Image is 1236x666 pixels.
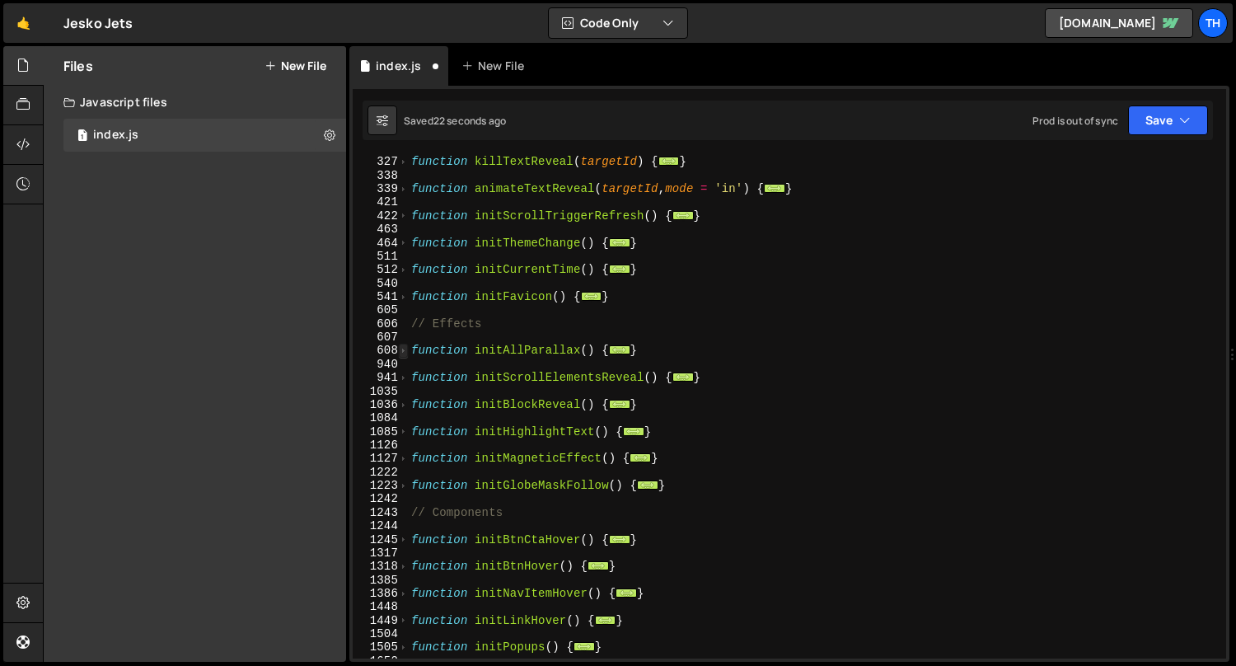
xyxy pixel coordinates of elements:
[353,223,409,236] div: 463
[1032,114,1118,128] div: Prod is out of sync
[433,114,506,128] div: 22 seconds ago
[353,250,409,263] div: 511
[353,560,409,573] div: 1318
[353,492,409,505] div: 1242
[1128,106,1208,135] button: Save
[353,195,409,209] div: 421
[44,86,346,119] div: Javascript files
[658,157,680,166] span: ...
[353,600,409,613] div: 1448
[353,546,409,560] div: 1317
[353,479,409,492] div: 1223
[353,506,409,519] div: 1243
[376,58,421,74] div: index.js
[353,237,409,250] div: 464
[353,640,409,654] div: 1505
[353,425,409,439] div: 1085
[549,8,687,38] button: Code Only
[353,371,409,384] div: 941
[609,534,630,543] span: ...
[63,57,93,75] h2: Files
[672,211,694,220] span: ...
[588,561,609,570] span: ...
[353,263,409,276] div: 512
[353,358,409,371] div: 940
[609,345,630,354] span: ...
[353,169,409,182] div: 338
[353,277,409,290] div: 540
[616,589,638,598] span: ...
[404,114,506,128] div: Saved
[265,59,326,73] button: New File
[353,182,409,195] div: 339
[77,130,87,143] span: 1
[353,627,409,640] div: 1504
[595,616,616,625] span: ...
[353,614,409,627] div: 1449
[764,184,785,193] span: ...
[623,426,644,435] span: ...
[630,453,652,462] span: ...
[609,265,630,274] span: ...
[353,519,409,532] div: 1244
[609,400,630,409] span: ...
[353,574,409,587] div: 1385
[63,13,133,33] div: Jesko Jets
[574,642,595,651] span: ...
[1198,8,1228,38] a: Th
[353,303,409,317] div: 605
[609,237,630,246] span: ...
[353,452,409,465] div: 1127
[353,344,409,357] div: 608
[353,331,409,344] div: 607
[461,58,531,74] div: New File
[3,3,44,43] a: 🤙
[353,533,409,546] div: 1245
[353,411,409,424] div: 1084
[672,373,694,382] span: ...
[353,398,409,411] div: 1036
[353,385,409,398] div: 1035
[353,317,409,331] div: 606
[637,481,658,490] span: ...
[63,119,346,152] div: 16759/45776.js
[353,155,409,168] div: 327
[353,209,409,223] div: 422
[353,439,409,452] div: 1126
[1045,8,1193,38] a: [DOMAIN_NAME]
[581,292,602,301] span: ...
[93,128,138,143] div: index.js
[353,466,409,479] div: 1222
[353,587,409,600] div: 1386
[353,290,409,303] div: 541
